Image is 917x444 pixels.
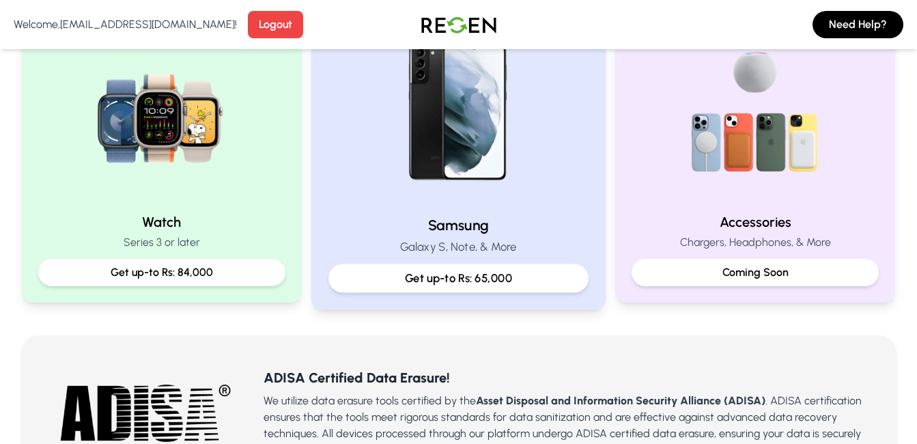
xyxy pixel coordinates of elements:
[632,234,879,251] p: Chargers, Headphones, & More
[74,27,249,202] img: Watch
[668,27,843,202] img: Accessories
[476,394,765,407] b: Asset Disposal and Information Security Alliance (ADISA)
[411,5,507,44] img: Logo
[632,212,879,232] h2: Accessories
[38,212,286,232] h2: Watch
[367,20,550,204] img: Samsung
[248,11,303,38] button: Logout
[813,11,903,38] button: Need Help?
[328,238,589,255] p: Galaxy S, Note, & More
[38,234,286,251] p: Series 3 or later
[14,16,237,33] p: Welcome, [EMAIL_ADDRESS][DOMAIN_NAME] !
[264,368,874,387] h3: ADISA Certified Data Erasure!
[340,270,577,287] p: Get up-to Rs: 65,000
[49,264,275,281] p: Get up-to Rs: 84,000
[328,215,589,235] h2: Samsung
[643,264,869,281] p: Coming Soon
